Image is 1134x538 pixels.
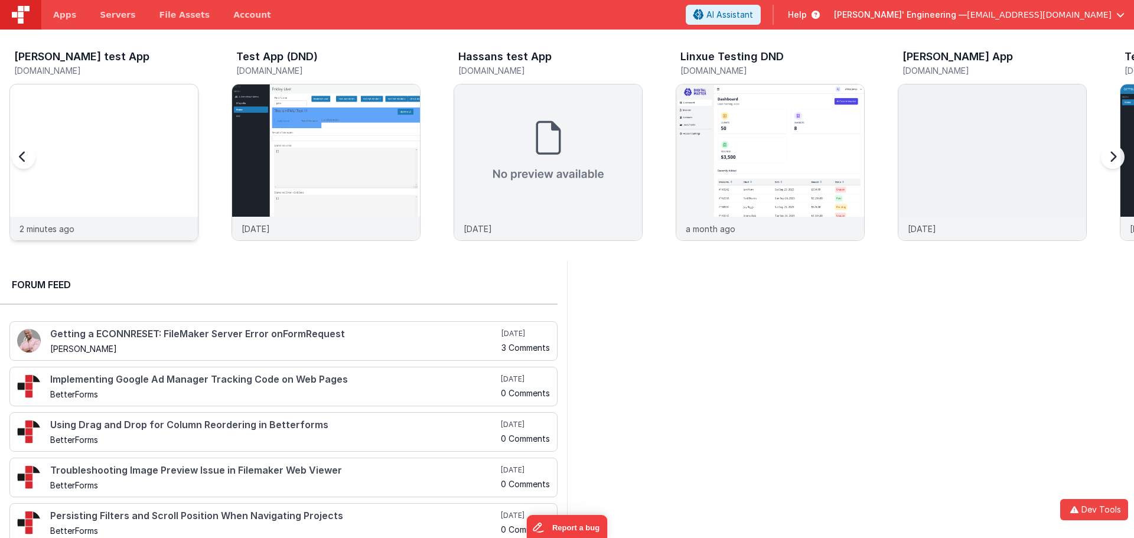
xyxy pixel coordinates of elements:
a: Getting a ECONNRESET: FileMaker Server Error onFormRequest [PERSON_NAME] [DATE] 3 Comments [9,321,558,361]
h3: Linxue Testing DND [680,51,784,63]
h2: Forum Feed [12,278,546,292]
h5: [DOMAIN_NAME] [902,66,1087,75]
img: 295_2.png [17,374,41,398]
button: Dev Tools [1060,499,1128,520]
h5: [DOMAIN_NAME] [680,66,865,75]
img: 411_2.png [17,329,41,353]
h5: [DOMAIN_NAME] [14,66,198,75]
img: 295_2.png [17,465,41,489]
h5: [DATE] [501,329,550,338]
h5: 0 Comments [501,525,550,534]
h5: [DATE] [501,465,550,475]
h3: [PERSON_NAME] test App [14,51,149,63]
span: [EMAIL_ADDRESS][DOMAIN_NAME] [967,9,1112,21]
span: Servers [100,9,135,21]
h4: Troubleshooting Image Preview Issue in Filemaker Web Viewer [50,465,498,476]
span: Apps [53,9,76,21]
h5: BetterForms [50,481,498,490]
img: 295_2.png [17,511,41,534]
a: Implementing Google Ad Manager Tracking Code on Web Pages BetterForms [DATE] 0 Comments [9,367,558,406]
h3: Test App (DND) [236,51,318,63]
h5: [DOMAIN_NAME] [236,66,421,75]
img: 295_2.png [17,420,41,444]
h5: 0 Comments [501,480,550,488]
h5: BetterForms [50,390,498,399]
h4: Getting a ECONNRESET: FileMaker Server Error onFormRequest [50,329,499,340]
h4: Implementing Google Ad Manager Tracking Code on Web Pages [50,374,498,385]
p: a month ago [686,223,735,235]
p: [DATE] [242,223,270,235]
h5: BetterForms [50,526,498,535]
h5: 0 Comments [501,434,550,443]
button: [PERSON_NAME]' Engineering — [EMAIL_ADDRESS][DOMAIN_NAME] [834,9,1125,21]
span: [PERSON_NAME]' Engineering — [834,9,967,21]
h5: 3 Comments [501,343,550,352]
h4: Persisting Filters and Scroll Position When Navigating Projects [50,511,498,521]
span: File Assets [159,9,210,21]
span: Help [788,9,807,21]
span: AI Assistant [706,9,753,21]
h4: Using Drag and Drop for Column Reordering in Betterforms [50,420,498,431]
h5: [DATE] [501,374,550,384]
h5: [DOMAIN_NAME] [458,66,643,75]
h3: [PERSON_NAME] App [902,51,1013,63]
h5: [DATE] [501,511,550,520]
h3: Hassans test App [458,51,552,63]
h5: 0 Comments [501,389,550,397]
h5: BetterForms [50,435,498,444]
a: Using Drag and Drop for Column Reordering in Betterforms BetterForms [DATE] 0 Comments [9,412,558,452]
h5: [PERSON_NAME] [50,344,499,353]
p: [DATE] [908,223,936,235]
button: AI Assistant [686,5,761,25]
p: [DATE] [464,223,492,235]
a: Troubleshooting Image Preview Issue in Filemaker Web Viewer BetterForms [DATE] 0 Comments [9,458,558,497]
h5: [DATE] [501,420,550,429]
